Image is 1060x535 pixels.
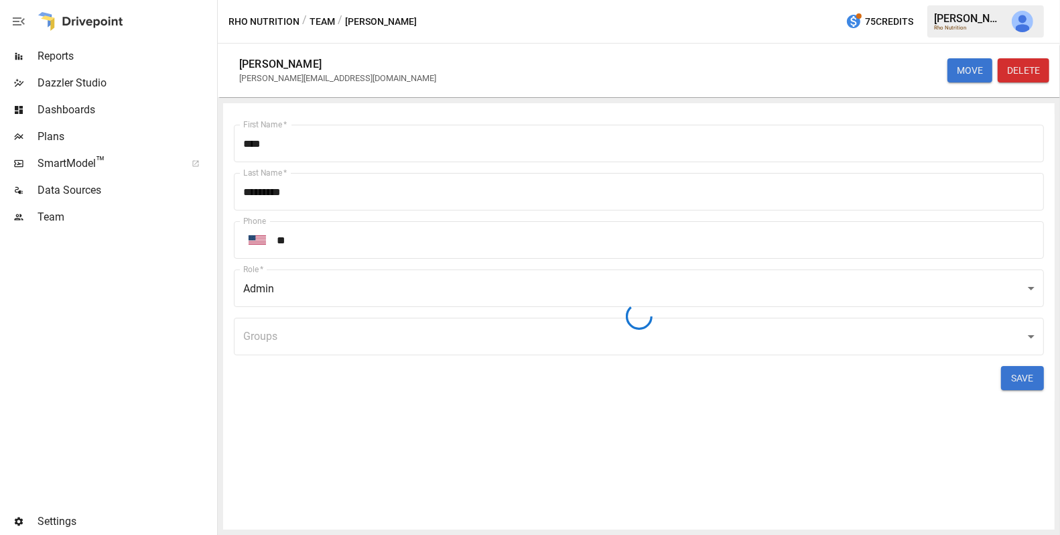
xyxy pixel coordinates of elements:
[38,75,214,91] span: Dazzler Studio
[38,102,214,118] span: Dashboards
[243,263,264,275] label: Role
[38,182,214,198] span: Data Sources
[38,514,214,530] span: Settings
[243,167,287,178] label: Last Name
[38,129,214,145] span: Plans
[840,9,919,34] button: 75Credits
[998,58,1049,82] button: DELETE
[934,25,1004,31] div: Rho Nutrition
[243,215,266,227] label: Phone
[934,12,1004,25] div: [PERSON_NAME]
[865,13,913,30] span: 75 Credits
[239,73,436,83] div: [PERSON_NAME][EMAIL_ADDRESS][DOMAIN_NAME]
[310,13,335,30] button: Team
[338,13,342,30] div: /
[947,58,992,82] button: MOVE
[228,13,300,30] button: Rho Nutrition
[243,119,287,130] label: First Name
[38,156,177,172] span: SmartModel
[38,48,214,64] span: Reports
[302,13,307,30] div: /
[239,58,322,70] div: [PERSON_NAME]
[96,154,105,170] span: ™
[1004,3,1041,40] button: Julie Wilton
[38,209,214,225] span: Team
[1012,11,1033,32] img: Julie Wilton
